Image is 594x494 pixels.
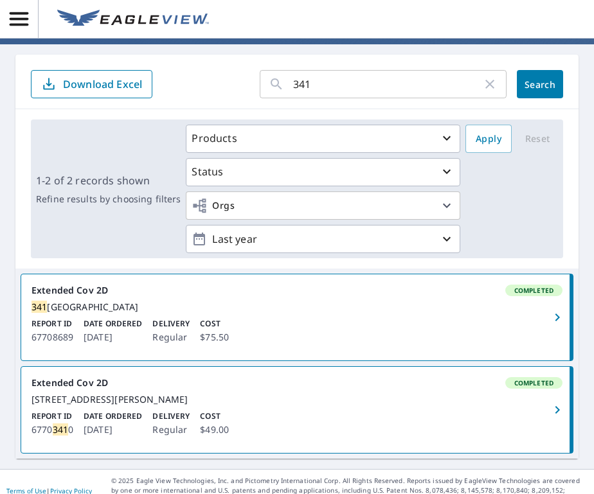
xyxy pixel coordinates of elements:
[186,125,460,153] button: Products
[84,318,142,330] p: Date Ordered
[527,78,553,91] span: Search
[32,285,562,296] div: Extended Cov 2D
[32,394,562,405] div: [STREET_ADDRESS][PERSON_NAME]
[200,318,229,330] p: Cost
[200,422,229,437] p: $49.00
[21,274,573,360] a: Extended Cov 2DCompleted341[GEOGRAPHIC_DATA]Report ID67708689Date Ordered[DATE]DeliveryRegularCos...
[517,70,563,98] button: Search
[32,330,73,345] p: 67708689
[32,301,562,313] div: [GEOGRAPHIC_DATA]
[63,77,142,91] p: Download Excel
[293,66,482,102] input: Address, Report #, Claim ID, etc.
[21,367,573,453] a: Extended Cov 2DCompleted[STREET_ADDRESS][PERSON_NAME]Report ID67703410Date Ordered[DATE]DeliveryR...
[192,130,237,146] p: Products
[507,378,561,387] span: Completed
[152,318,190,330] p: Delivery
[31,70,152,98] button: Download Excel
[186,158,460,186] button: Status
[32,422,73,437] p: 6770 0
[186,191,460,220] button: Orgs
[152,330,190,345] p: Regular
[32,301,47,313] mark: 341
[507,286,561,295] span: Completed
[152,410,190,422] p: Delivery
[186,225,460,253] button: Last year
[84,422,142,437] p: [DATE]
[32,318,73,330] p: Report ID
[84,410,142,422] p: Date Ordered
[36,193,181,205] p: Refine results by choosing filters
[476,131,501,147] span: Apply
[36,173,181,188] p: 1-2 of 2 records shown
[207,228,439,251] p: Last year
[200,330,229,345] p: $75.50
[192,198,235,214] span: Orgs
[50,2,217,37] a: EV Logo
[465,125,512,153] button: Apply
[152,422,190,437] p: Regular
[84,330,142,345] p: [DATE]
[57,10,209,29] img: EV Logo
[192,164,223,179] p: Status
[53,423,68,436] mark: 341
[32,410,73,422] p: Report ID
[200,410,229,422] p: Cost
[32,377,562,389] div: Extended Cov 2D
